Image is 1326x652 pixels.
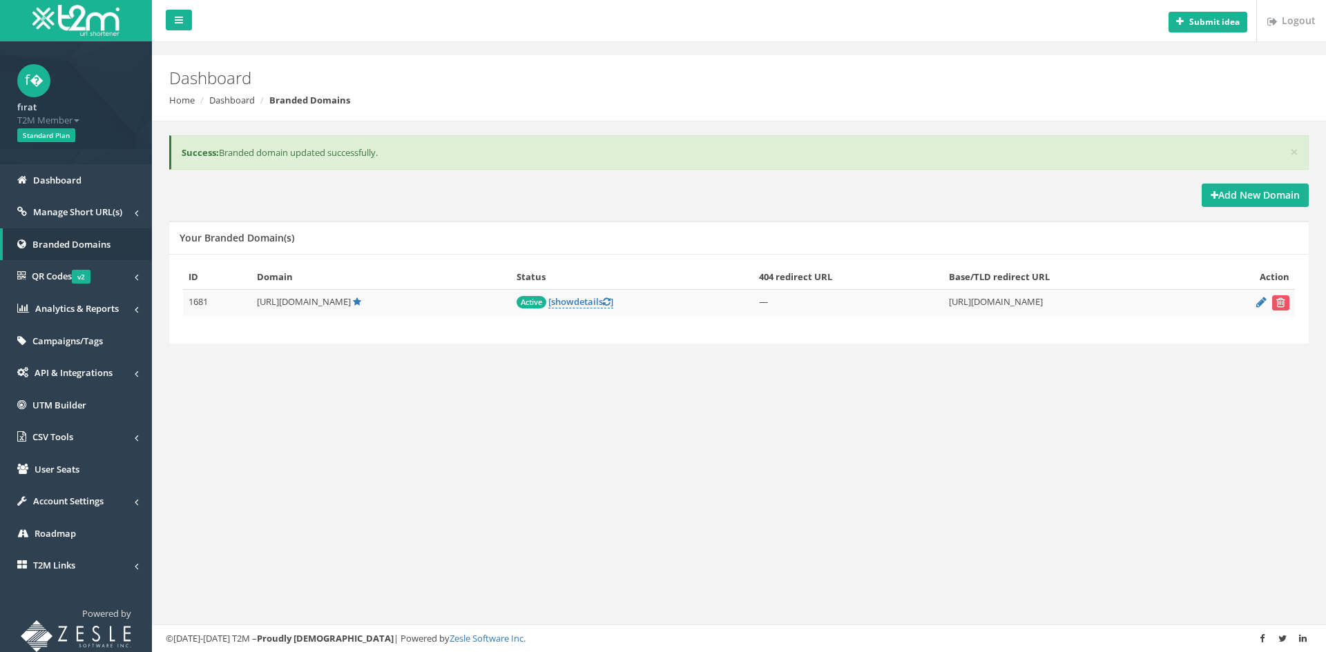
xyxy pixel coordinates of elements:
th: Domain [251,265,511,289]
td: 1681 [183,289,251,316]
td: — [753,289,943,316]
span: Campaigns/Tags [32,335,103,347]
div: Branded domain updated successfully. [169,135,1309,170]
span: show [551,295,574,308]
strong: Proudly [DEMOGRAPHIC_DATA] [257,632,394,644]
strong: fırat [17,101,37,113]
button: × [1290,145,1298,159]
a: [showdetails] [548,295,613,308]
img: T2M URL Shortener powered by Zesle Software Inc. [21,620,131,652]
span: v2 [72,270,90,284]
button: Submit idea [1169,12,1247,32]
th: Action [1195,265,1295,289]
span: QR Codes [32,270,90,282]
span: [URL][DOMAIN_NAME] [257,295,351,308]
span: Analytics & Reports [35,302,119,315]
span: Active [517,296,546,308]
a: fırat T2M Member [17,97,135,126]
span: Manage Short URL(s) [33,206,122,218]
h2: Dashboard [169,69,1115,87]
th: ID [183,265,251,289]
th: Status [511,265,753,289]
span: API & Integrations [35,366,113,379]
a: Dashboard [209,94,255,106]
h5: Your Branded Domain(s) [180,233,294,243]
img: T2M [32,5,119,36]
span: Account Settings [33,495,104,507]
a: Default [353,295,361,308]
b: Submit idea [1189,16,1240,28]
span: T2M Links [33,559,75,571]
span: T2M Member [17,114,135,127]
strong: Add New Domain [1211,188,1300,201]
th: Base/TLD redirect URL [943,265,1195,289]
b: Success: [182,146,219,159]
div: ©[DATE]-[DATE] T2M – | Powered by [166,632,1312,645]
span: f� [17,64,50,97]
span: User Seats [35,463,79,475]
span: Roadmap [35,527,76,540]
a: Home [169,94,195,106]
th: 404 redirect URL [753,265,943,289]
span: Standard Plan [17,128,75,142]
a: Add New Domain [1202,184,1309,207]
strong: Branded Domains [269,94,350,106]
span: Branded Domains [32,238,110,250]
td: [URL][DOMAIN_NAME] [943,289,1195,316]
span: CSV Tools [32,431,73,443]
span: Powered by [82,607,131,620]
span: UTM Builder [32,399,86,411]
span: Dashboard [33,174,81,186]
a: Zesle Software Inc. [450,632,526,644]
